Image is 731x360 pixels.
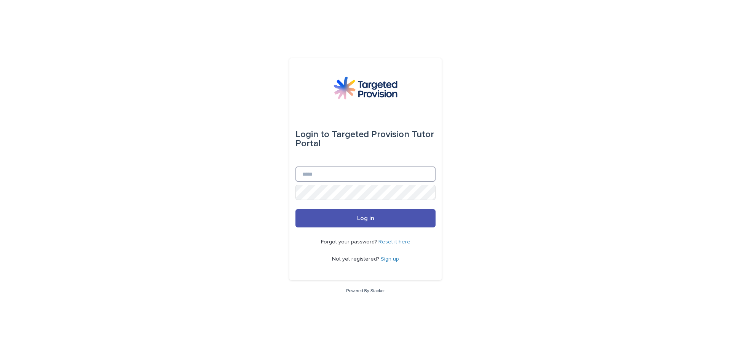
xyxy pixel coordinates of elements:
[321,239,378,245] span: Forgot your password?
[295,130,329,139] span: Login to
[295,124,436,154] div: Targeted Provision Tutor Portal
[334,77,397,99] img: M5nRWzHhSzIhMunXDL62
[357,215,374,221] span: Log in
[295,209,436,227] button: Log in
[332,256,381,262] span: Not yet registered?
[346,288,385,293] a: Powered By Stacker
[378,239,410,245] a: Reset it here
[381,256,399,262] a: Sign up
